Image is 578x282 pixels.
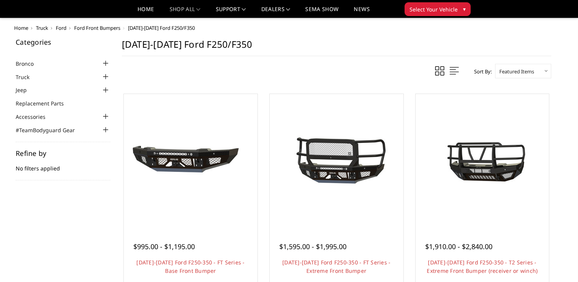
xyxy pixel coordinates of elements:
[16,150,110,157] h5: Refine by
[16,150,110,180] div: No filters applied
[138,6,154,18] a: Home
[418,96,547,226] a: 2023-2025 Ford F250-350 - T2 Series - Extreme Front Bumper (receiver or winch) 2023-2025 Ford F25...
[354,6,369,18] a: News
[16,73,39,81] a: Truck
[133,242,195,251] span: $995.00 - $1,195.00
[421,126,543,195] img: 2023-2025 Ford F250-350 - T2 Series - Extreme Front Bumper (receiver or winch)
[128,24,195,31] span: [DATE]-[DATE] Ford F250/F350
[305,6,338,18] a: SEMA Show
[470,66,492,77] label: Sort By:
[126,96,256,226] a: 2023-2025 Ford F250-350 - FT Series - Base Front Bumper
[261,6,290,18] a: Dealers
[272,96,402,226] a: 2023-2025 Ford F250-350 - FT Series - Extreme Front Bumper 2023-2025 Ford F250-350 - FT Series - ...
[16,113,55,121] a: Accessories
[16,39,110,45] h5: Categories
[425,242,492,251] span: $1,910.00 - $2,840.00
[14,24,28,31] a: Home
[170,6,201,18] a: shop all
[122,39,551,56] h1: [DATE]-[DATE] Ford F250/F350
[216,6,246,18] a: Support
[405,2,471,16] button: Select Your Vehicle
[136,259,244,274] a: [DATE]-[DATE] Ford F250-350 - FT Series - Base Front Bumper
[36,24,48,31] a: Truck
[463,5,466,13] span: ▾
[16,86,36,94] a: Jeep
[282,259,390,274] a: [DATE]-[DATE] Ford F250-350 - FT Series - Extreme Front Bumper
[16,60,43,68] a: Bronco
[410,5,458,13] span: Select Your Vehicle
[279,242,346,251] span: $1,595.00 - $1,995.00
[16,99,73,107] a: Replacement Parts
[74,24,120,31] a: Ford Front Bumpers
[56,24,66,31] a: Ford
[16,126,84,134] a: #TeamBodyguard Gear
[427,259,538,274] a: [DATE]-[DATE] Ford F250-350 - T2 Series - Extreme Front Bumper (receiver or winch)
[130,132,252,190] img: 2023-2025 Ford F250-350 - FT Series - Base Front Bumper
